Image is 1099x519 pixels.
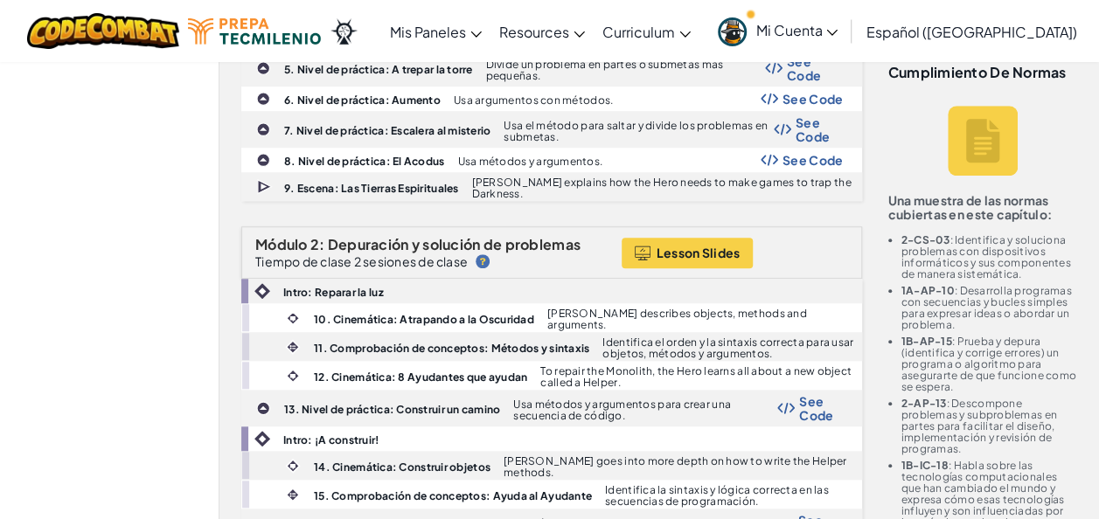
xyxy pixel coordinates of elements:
img: Ozaria [330,18,358,45]
img: IconPracticeLevel.svg [256,122,270,136]
p: [PERSON_NAME] goes into more depth on how to write the Helper methods. [504,455,861,478]
b: 8. Nivel de práctica: El Acodus [284,155,444,168]
img: IconCinematic.svg [285,458,301,474]
img: IconIntro.svg [254,431,270,446]
b: 9. Escena: Las Tierras Espirituales [284,182,458,195]
span: See Code [783,92,844,106]
li: : Desarrolla programas con secuencias y bucles simples para expresar ideas o abordar un problema. [901,285,1078,330]
span: See Code [796,115,844,143]
img: IconPracticeLevel.svg [256,153,270,167]
img: CodeCombat logo [27,13,180,49]
span: See Code [783,153,844,167]
b: 11. Comprobación de conceptos: Métodos y sintaxis [314,342,589,355]
li: : Prueba y depura (identifica y corrige errores) un programa o algoritmo para asegurarte de que f... [901,336,1078,392]
li: : Descompone problemas y subproblemas en partes para facilitar el diseño, implementación y revisi... [901,398,1078,454]
img: IconInteractive.svg [285,339,301,355]
span: Mis Paneles [390,23,466,41]
b: Intro: Reparar la luz [283,286,384,299]
img: IconPracticeLevel.svg [256,61,270,75]
img: Tecmilenio logo [188,18,321,45]
a: Curriculum [594,8,699,55]
p: Usa métodos y argumentos. [457,156,602,167]
p: Una muestra de las normas cubiertas en este capítulo: [888,193,1078,221]
img: Show Code Logo [765,62,783,74]
a: 14. Cinemática: Construir objetos [PERSON_NAME] goes into more depth on how to write the Helper m... [241,451,862,480]
span: Lesson Slides [657,246,741,259]
span: Depuración y solución de problemas [328,235,581,253]
a: Mi Cuenta [709,3,846,59]
span: Curriculum [602,23,675,41]
a: 5. Nivel de práctica: A trepar la torre Divide un problema en partes o submetas más pequeñas. Sho... [241,50,862,86]
a: 9. Escena: Las Tierras Espirituales [PERSON_NAME] explains how the Hero needs to make games to tr... [241,172,862,201]
p: [PERSON_NAME] explains how the Hero needs to make games to trap the Darkness. [471,176,860,199]
p: To repair the Monolith, the Hero learns all about a new object called a Helper. [540,365,860,388]
img: IconCinematic.svg [285,310,301,326]
img: Show Code Logo [761,154,778,166]
p: Tiempo de clase 2 sesiones de clase [255,254,468,268]
span: See Code [799,394,844,422]
b: 6. Nivel de práctica: Aumento [284,93,441,107]
img: IconCinematic.svg [285,368,301,384]
b: 13. Nivel de práctica: Construir un camino [284,403,500,416]
a: 11. Comprobación de conceptos: Métodos y sintaxis Identifica el orden y la sintaxis correcta para... [241,332,862,361]
a: Español ([GEOGRAPHIC_DATA]) [857,8,1085,55]
span: Español ([GEOGRAPHIC_DATA]) [866,23,1076,41]
a: 7. Nivel de práctica: Escalera al misterio Usa el método para saltar y divide los problemas en su... [241,111,862,148]
span: Mi Cuenta [755,21,838,39]
img: IconInteractive.svg [285,487,301,502]
b: 10. Cinemática: Atrapando a la Oscuridad [314,313,534,326]
a: 15. Comprobación de conceptos: Ayuda al Ayudante Identifica la sintaxis y lógica correcta en las ... [241,480,862,509]
span: 2: [310,235,325,253]
b: 7. Nivel de práctica: Escalera al misterio [284,124,490,137]
b: 2-CS-03 [901,233,950,246]
img: IconIntro.svg [254,283,270,299]
button: Lesson Slides [622,238,754,268]
b: 12. Cinemática: 8 Ayudantes que ayudan [314,370,527,384]
a: Resources [490,8,594,55]
img: avatar [718,17,747,46]
b: Intro: ¡A construir! [283,433,379,446]
a: 12. Cinemática: 8 Ayudantes que ayudan To repair the Monolith, the Hero learns all about a new ob... [241,361,862,390]
b: 2-AP-13 [901,397,947,410]
span: See Code [787,54,844,82]
a: 6. Nivel de práctica: Aumento Usa argumentos con métodos. Show Code Logo See Code [241,86,862,111]
a: 10. Cinemática: Atrapando a la Oscuridad [PERSON_NAME] describes objects, methods and arguments. [241,303,862,332]
b: 1B-AP-15 [901,335,952,348]
img: IconHint.svg [476,254,490,268]
a: Mis Paneles [381,8,490,55]
span: Resources [499,23,569,41]
img: IconCutscene.svg [257,178,273,195]
span: Módulo [255,235,308,253]
a: 13. Nivel de práctica: Construir un camino Usa métodos y argumentos para crear una secuencia de c... [241,390,862,426]
p: Usa el método para saltar y divide los problemas en submetas. [504,120,773,142]
img: IconPracticeLevel.svg [256,92,270,106]
p: Identifica el orden y la sintaxis correcta para usar objetos, métodos y argumentos. [602,336,860,359]
b: 1A-AP-10 [901,284,955,297]
b: 15. Comprobación de conceptos: Ayuda al Ayudante [314,489,592,502]
p: Identifica la sintaxis y lógica correcta en las secuencias de programación. [605,484,861,507]
p: Usa métodos y argumentos para crear una secuencia de código. [513,398,777,421]
li: : Identifica y soluciona problemas con dispositivos informáticos y sus componentes de manera sist... [901,234,1078,280]
p: Divide un problema en partes o submetas más pequeñas. [486,59,765,81]
b: 5. Nivel de práctica: A trepar la torre [284,63,473,76]
img: Show Code Logo [761,93,778,105]
h3: Cumplimiento de normas [888,65,1078,80]
p: Usa argumentos con métodos. [454,94,613,106]
b: 1B-IC-18 [901,459,949,472]
b: 14. Cinemática: Construir objetos [314,460,490,474]
p: [PERSON_NAME] describes objects, methods and arguments. [547,308,861,330]
img: Show Code Logo [774,123,791,135]
a: 8. Nivel de práctica: El Acodus Usa métodos y argumentos. Show Code Logo See Code [241,148,862,172]
img: Show Code Logo [777,402,795,414]
img: IconPracticeLevel.svg [256,401,270,415]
